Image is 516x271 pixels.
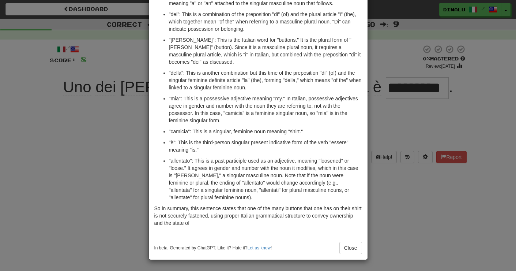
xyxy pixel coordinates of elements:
a: Let us know [248,245,271,250]
p: "dei": This is a combination of the preposition "di" (of) and the plural article "i" (the), which... [169,11,362,33]
p: "[PERSON_NAME]": This is the Italian word for "buttons." It is the plural form of "[PERSON_NAME]"... [169,36,362,66]
p: So in summary, this sentence states that one of the many buttons that one has on their shirt is n... [154,205,362,227]
small: In beta. Generated by ChatGPT. Like it? Hate it? ! [154,245,272,251]
p: "mia": This is a possessive adjective meaning "my." In Italian, possessive adjectives agree in ge... [169,95,362,124]
button: Close [339,242,362,254]
p: "allentato": This is a past participle used as an adjective, meaning "loosened" or "loose." It ag... [169,157,362,201]
p: "camicia": This is a singular, feminine noun meaning "shirt." [169,128,362,135]
p: "è": This is the third-person singular present indicative form of the verb "essere" meaning "is." [169,139,362,153]
p: "della": This is another combination but this time of the preposition "di" (of) and the singular ... [169,69,362,91]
